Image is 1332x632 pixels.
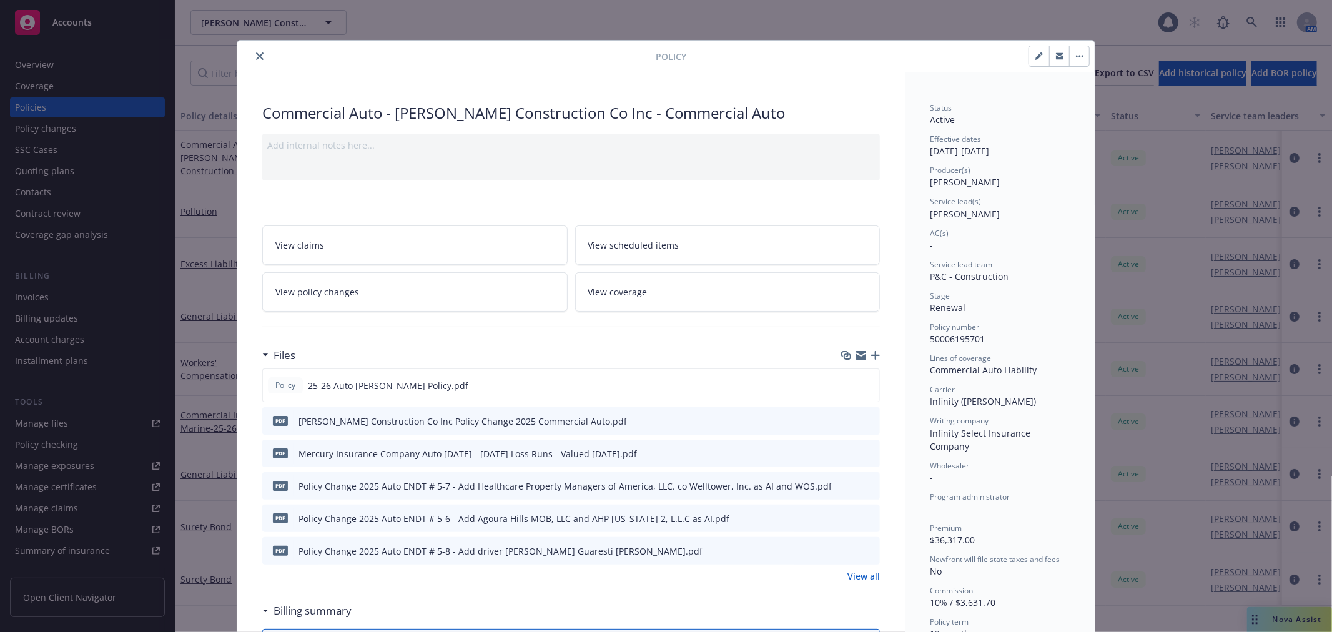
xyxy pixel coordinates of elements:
[930,554,1060,565] span: Newfront will file state taxes and fees
[930,384,955,395] span: Carrier
[273,448,288,458] span: pdf
[262,347,295,363] div: Files
[252,49,267,64] button: close
[864,447,875,460] button: preview file
[930,472,933,483] span: -
[930,460,969,471] span: Wholesaler
[844,480,854,493] button: download file
[930,114,955,126] span: Active
[262,102,880,124] div: Commercial Auto - [PERSON_NAME] Construction Co Inc - Commercial Auto
[273,416,288,425] span: pdf
[844,512,854,525] button: download file
[930,363,1070,377] div: Commercial Auto Liability
[588,285,648,299] span: View coverage
[298,545,703,558] div: Policy Change 2025 Auto ENDT # 5-8 - Add driver [PERSON_NAME] Guaresti [PERSON_NAME].pdf
[930,333,985,345] span: 50006195701
[298,415,627,428] div: [PERSON_NAME] Construction Co Inc Policy Change 2025 Commercial Auto.pdf
[930,616,969,627] span: Policy term
[930,415,989,426] span: Writing company
[844,545,854,558] button: download file
[930,228,949,239] span: AC(s)
[930,134,1070,157] div: [DATE] - [DATE]
[930,565,942,577] span: No
[847,570,880,583] a: View all
[930,270,1009,282] span: P&C - Construction
[575,272,881,312] a: View coverage
[930,176,1000,188] span: [PERSON_NAME]
[930,491,1010,502] span: Program administrator
[656,50,686,63] span: Policy
[930,534,975,546] span: $36,317.00
[298,480,832,493] div: Policy Change 2025 Auto ENDT # 5-7 - Add Healthcare Property Managers of America, LLC. co Welltow...
[930,102,952,113] span: Status
[930,290,950,301] span: Stage
[308,379,468,392] span: 25-26 Auto [PERSON_NAME] Policy.pdf
[930,134,981,144] span: Effective dates
[864,415,875,428] button: preview file
[930,523,962,533] span: Premium
[930,596,995,608] span: 10% / $3,631.70
[588,239,679,252] span: View scheduled items
[273,380,298,391] span: Policy
[262,272,568,312] a: View policy changes
[930,585,973,596] span: Commission
[275,285,359,299] span: View policy changes
[575,225,881,265] a: View scheduled items
[930,322,979,332] span: Policy number
[864,512,875,525] button: preview file
[930,353,991,363] span: Lines of coverage
[273,546,288,555] span: pdf
[930,259,992,270] span: Service lead team
[844,415,854,428] button: download file
[844,447,854,460] button: download file
[930,239,933,251] span: -
[274,347,295,363] h3: Files
[298,512,729,525] div: Policy Change 2025 Auto ENDT # 5-6 - Add Agoura Hills MOB, LLC and AHP [US_STATE] 2, L.L.C as AI.pdf
[863,379,874,392] button: preview file
[274,603,352,619] h3: Billing summary
[864,545,875,558] button: preview file
[262,603,352,619] div: Billing summary
[930,165,970,175] span: Producer(s)
[930,302,965,314] span: Renewal
[262,225,568,265] a: View claims
[273,481,288,490] span: pdf
[864,480,875,493] button: preview file
[930,196,981,207] span: Service lead(s)
[930,503,933,515] span: -
[267,139,875,152] div: Add internal notes here...
[298,447,637,460] div: Mercury Insurance Company Auto [DATE] - [DATE] Loss Runs - Valued [DATE].pdf
[930,208,1000,220] span: [PERSON_NAME]
[273,513,288,523] span: pdf
[275,239,324,252] span: View claims
[930,427,1033,452] span: Infinity Select Insurance Company
[930,395,1036,407] span: Infinity ([PERSON_NAME])
[843,379,853,392] button: download file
